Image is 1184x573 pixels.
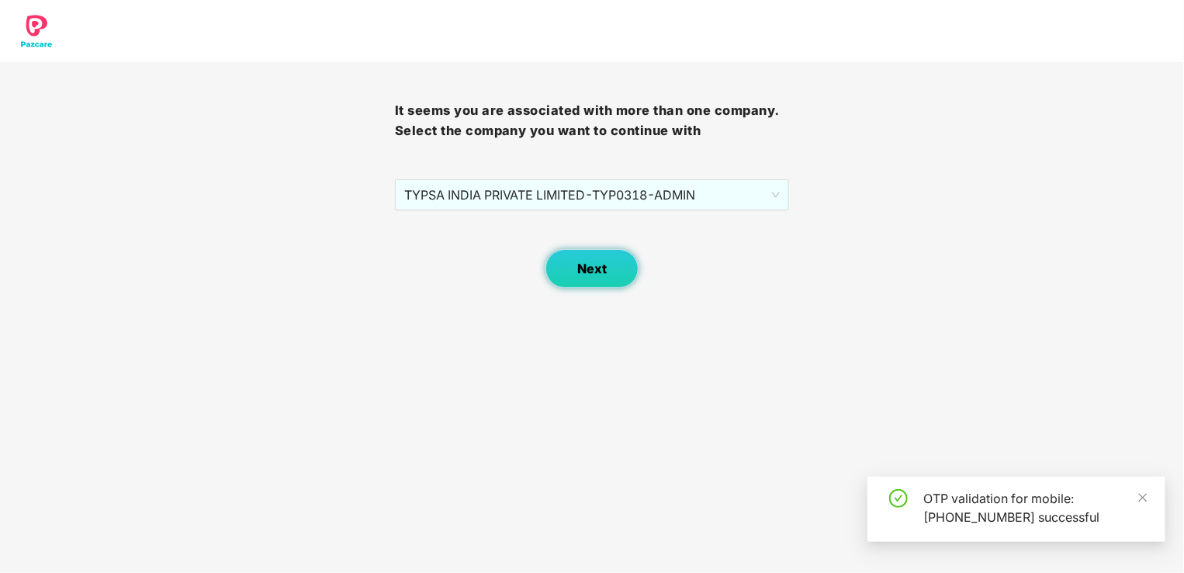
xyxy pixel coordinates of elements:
[545,249,639,288] button: Next
[889,489,908,508] span: check-circle
[923,489,1147,526] div: OTP validation for mobile: [PHONE_NUMBER] successful
[577,262,607,276] span: Next
[1137,492,1148,503] span: close
[404,180,781,210] span: TYPSA INDIA PRIVATE LIMITED - TYP0318 - ADMIN
[395,101,790,141] h3: It seems you are associated with more than one company. Select the company you want to continue with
